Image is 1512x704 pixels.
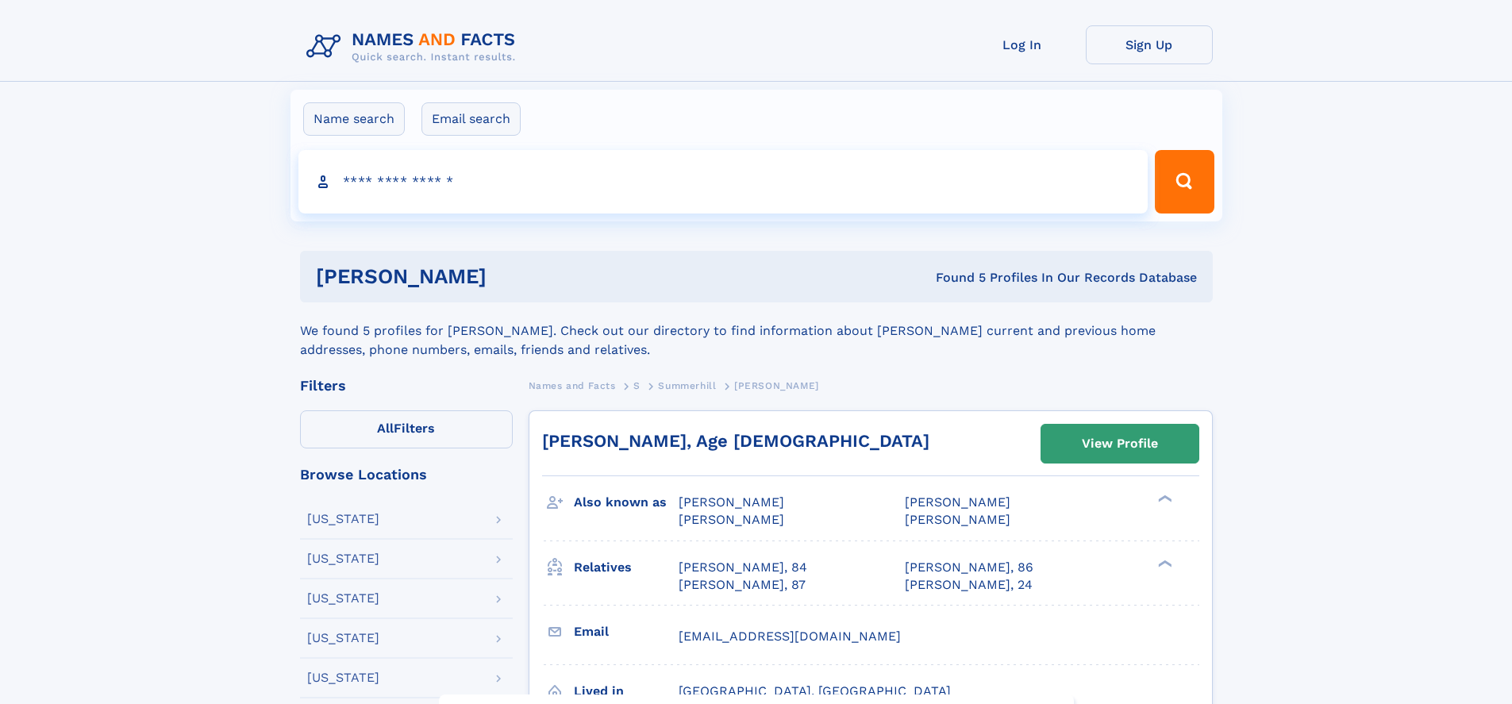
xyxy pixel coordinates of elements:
[658,375,716,395] a: Summerhill
[300,410,513,448] label: Filters
[679,494,784,510] span: [PERSON_NAME]
[307,513,379,525] div: [US_STATE]
[1154,558,1173,568] div: ❯
[574,489,679,516] h3: Also known as
[307,592,379,605] div: [US_STATE]
[307,671,379,684] div: [US_STATE]
[679,559,807,576] a: [PERSON_NAME], 84
[298,150,1148,214] input: search input
[734,380,819,391] span: [PERSON_NAME]
[679,629,901,644] span: [EMAIL_ADDRESS][DOMAIN_NAME]
[1155,150,1214,214] button: Search Button
[905,559,1033,576] a: [PERSON_NAME], 86
[300,467,513,482] div: Browse Locations
[300,302,1213,360] div: We found 5 profiles for [PERSON_NAME]. Check out our directory to find information about [PERSON_...
[905,494,1010,510] span: [PERSON_NAME]
[303,102,405,136] label: Name search
[307,552,379,565] div: [US_STATE]
[300,25,529,68] img: Logo Names and Facts
[574,554,679,581] h3: Relatives
[421,102,521,136] label: Email search
[1082,425,1158,462] div: View Profile
[529,375,616,395] a: Names and Facts
[542,431,929,451] a: [PERSON_NAME], Age [DEMOGRAPHIC_DATA]
[711,269,1197,287] div: Found 5 Profiles In Our Records Database
[905,512,1010,527] span: [PERSON_NAME]
[905,576,1033,594] a: [PERSON_NAME], 24
[679,576,806,594] a: [PERSON_NAME], 87
[679,683,951,698] span: [GEOGRAPHIC_DATA], [GEOGRAPHIC_DATA]
[633,380,641,391] span: S
[316,267,711,287] h1: [PERSON_NAME]
[633,375,641,395] a: S
[1041,425,1198,463] a: View Profile
[300,379,513,393] div: Filters
[1086,25,1213,64] a: Sign Up
[377,421,394,436] span: All
[574,618,679,645] h3: Email
[679,512,784,527] span: [PERSON_NAME]
[1154,494,1173,504] div: ❯
[658,380,716,391] span: Summerhill
[307,632,379,644] div: [US_STATE]
[959,25,1086,64] a: Log In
